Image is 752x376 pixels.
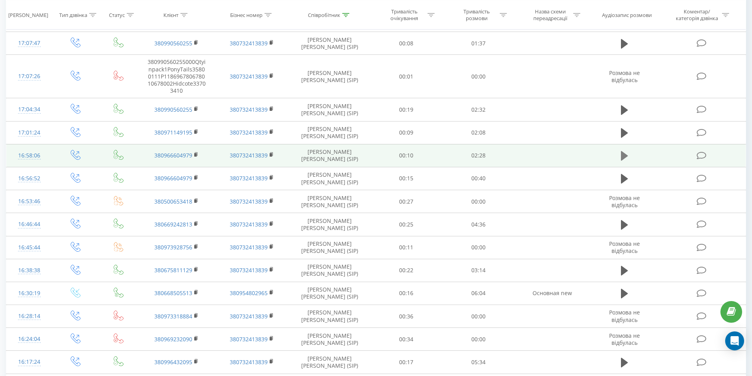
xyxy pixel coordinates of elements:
td: 00:36 [370,305,443,328]
a: 380966604979 [154,152,192,159]
div: 17:07:26 [14,69,45,84]
a: 380732413839 [230,221,268,228]
td: [PERSON_NAME] [PERSON_NAME] (SIP) [289,144,370,167]
div: Клієнт [163,11,178,18]
td: 00:10 [370,144,443,167]
a: 380669242813 [154,221,192,228]
a: 380732413839 [230,335,268,343]
div: Статус [109,11,125,18]
td: [PERSON_NAME] [PERSON_NAME] (SIP) [289,236,370,259]
span: Розмова не відбулась [609,240,640,254]
span: Розмова не відбулась [609,332,640,346]
td: [PERSON_NAME] [PERSON_NAME] (SIP) [289,282,370,305]
a: 380732413839 [230,73,268,80]
a: 380954802965 [230,289,268,297]
td: 03:14 [443,259,515,282]
div: 16:53:46 [14,194,45,209]
td: 00:00 [443,55,515,98]
div: 17:07:47 [14,36,45,51]
td: [PERSON_NAME] [PERSON_NAME] (SIP) [289,328,370,351]
a: 380732413839 [230,106,268,113]
td: 00:25 [370,213,443,236]
td: 00:01 [370,55,443,98]
td: [PERSON_NAME] [PERSON_NAME] (SIP) [289,190,370,213]
td: 00:00 [443,305,515,328]
span: Розмова не відбулась [609,194,640,209]
div: 16:17:24 [14,354,45,370]
div: 16:24:04 [14,331,45,347]
td: 00:08 [370,32,443,55]
div: Open Intercom Messenger [725,331,744,350]
div: [PERSON_NAME] [8,11,48,18]
a: 380990560255 [154,106,192,113]
td: 02:08 [443,121,515,144]
div: Аудіозапис розмови [602,11,652,18]
div: Назва схеми переадресації [529,8,571,22]
a: 380973318884 [154,312,192,320]
td: 02:32 [443,98,515,121]
td: 00:40 [443,167,515,190]
td: [PERSON_NAME] [PERSON_NAME] (SIP) [289,259,370,282]
span: Розмова не відбулась [609,309,640,323]
a: 380668505513 [154,289,192,297]
div: 16:46:44 [14,217,45,232]
td: 06:04 [443,282,515,305]
td: 01:37 [443,32,515,55]
td: [PERSON_NAME] [PERSON_NAME] (SIP) [289,121,370,144]
div: 16:30:19 [14,286,45,301]
div: 16:38:38 [14,263,45,278]
td: 05:34 [443,351,515,374]
div: Тип дзвінка [59,11,87,18]
a: 380996432095 [154,358,192,366]
a: 380732413839 [230,129,268,136]
td: [PERSON_NAME] [PERSON_NAME] (SIP) [289,98,370,121]
a: 380732413839 [230,39,268,47]
a: 380675811129 [154,266,192,274]
span: Розмова не відбулась [609,69,640,84]
td: 00:00 [443,328,515,351]
td: 00:34 [370,328,443,351]
td: 00:11 [370,236,443,259]
td: Основная new [514,282,589,305]
a: 380966604979 [154,174,192,182]
td: 02:28 [443,144,515,167]
td: 00:00 [443,236,515,259]
td: [PERSON_NAME] [PERSON_NAME] (SIP) [289,55,370,98]
a: 380732413839 [230,312,268,320]
div: 17:01:24 [14,125,45,140]
a: 380969232090 [154,335,192,343]
td: 00:00 [443,190,515,213]
a: 380973928756 [154,243,192,251]
td: [PERSON_NAME] [PERSON_NAME] (SIP) [289,213,370,236]
a: 380732413839 [230,174,268,182]
div: 16:28:14 [14,309,45,324]
td: [PERSON_NAME] [PERSON_NAME] (SIP) [289,351,370,374]
td: 00:19 [370,98,443,121]
td: 00:09 [370,121,443,144]
td: 00:15 [370,167,443,190]
td: [PERSON_NAME] [PERSON_NAME] (SIP) [289,32,370,55]
div: 16:58:06 [14,148,45,163]
div: 16:56:52 [14,171,45,186]
a: 380971149195 [154,129,192,136]
td: 00:27 [370,190,443,213]
td: [PERSON_NAME] [PERSON_NAME] (SIP) [289,305,370,328]
a: 380732413839 [230,266,268,274]
div: 16:45:44 [14,240,45,255]
div: Тривалість розмови [456,8,498,22]
td: [PERSON_NAME] [PERSON_NAME] (SIP) [289,167,370,190]
td: 04:36 [443,213,515,236]
div: Коментар/категорія дзвінка [674,8,720,22]
div: Бізнес номер [230,11,263,18]
td: 00:22 [370,259,443,282]
td: 00:17 [370,351,443,374]
td: 380990560255000Qtyinpack1PonyTails35800111P118696780678010678002Hidcote33703410 [139,55,214,98]
div: Співробітник [308,11,340,18]
div: 17:04:34 [14,102,45,117]
a: 380732413839 [230,152,268,159]
div: Тривалість очікування [383,8,426,22]
a: 380990560255 [154,39,192,47]
a: 380500653418 [154,198,192,205]
a: 380732413839 [230,243,268,251]
a: 380732413839 [230,358,268,366]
